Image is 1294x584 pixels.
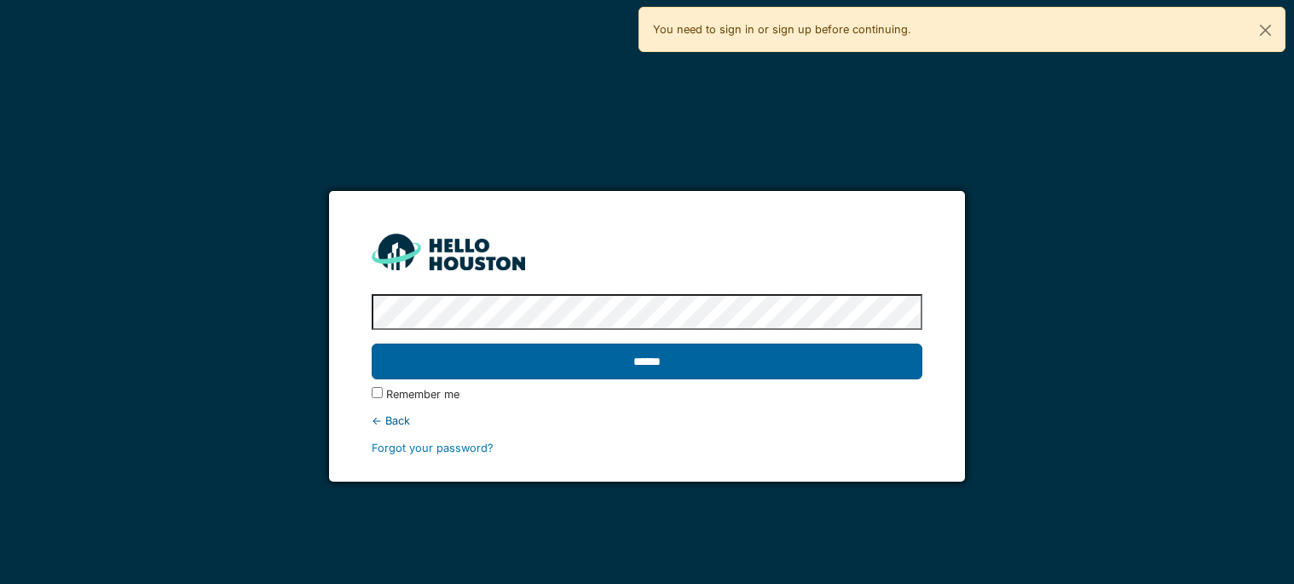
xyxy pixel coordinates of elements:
div: ← Back [372,413,922,429]
button: Close [1246,8,1285,53]
label: Remember me [386,386,459,402]
a: Forgot your password? [372,442,494,454]
img: HH_line-BYnF2_Hg.png [372,234,525,270]
div: You need to sign in or sign up before continuing. [638,7,1285,52]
